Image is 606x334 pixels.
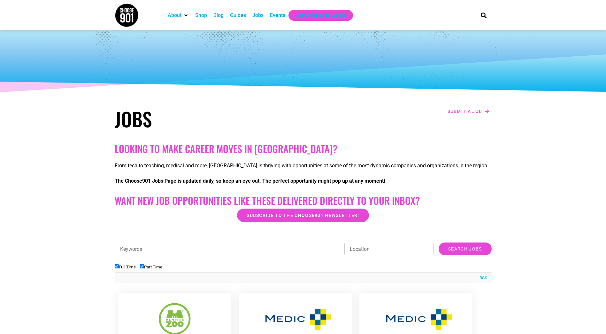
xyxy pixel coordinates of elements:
h1: Jobs [115,107,300,130]
label: Full Time [115,265,136,269]
h2: Want New Job Opportunities like these Delivered Directly to your Inbox? [115,195,492,206]
nav: Main nav [165,10,470,21]
div: About [165,10,192,21]
a: Get Choose901 Emails [295,12,347,19]
a: Blog [213,12,224,19]
div: Search [478,10,489,20]
span: Subscribe to the Choose901 newsletter! [247,213,359,218]
a: RSS [476,275,487,281]
a: Shop [195,12,207,19]
a: Jobs [252,12,264,19]
label: Part Time [140,265,162,269]
span: Submit a job [448,109,482,114]
h2: Looking to make career moves in [GEOGRAPHIC_DATA]? [115,143,492,155]
input: Part Time [140,264,144,268]
input: Search Jobs [439,243,491,255]
a: Events [270,12,285,19]
a: Subscribe to the Choose901 newsletter! [237,209,369,222]
a: Guides [230,12,246,19]
a: Submit a job [446,107,492,115]
input: Full Time [115,264,119,268]
p: From tech to teaching, medical and more, [GEOGRAPHIC_DATA] is thriving with opportunities at some... [115,162,492,170]
a: About [168,12,181,19]
input: Location [344,243,433,255]
strong: The Choose901 Jobs Page is updated daily, so keep an eye out. The perfect opportunity might pop u... [115,178,385,184]
input: Keywords [115,243,340,255]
